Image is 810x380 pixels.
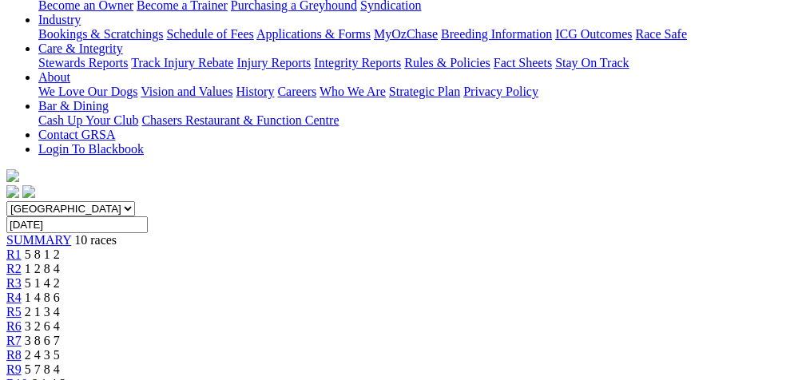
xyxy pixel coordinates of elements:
[141,113,339,127] a: Chasers Restaurant & Function Centre
[141,85,232,98] a: Vision and Values
[38,85,137,98] a: We Love Our Dogs
[6,276,22,290] a: R3
[38,99,109,113] a: Bar & Dining
[25,348,60,362] span: 2 4 3 5
[374,27,438,41] a: MyOzChase
[25,291,60,304] span: 1 4 8 6
[635,27,686,41] a: Race Safe
[6,247,22,261] a: R1
[25,334,60,347] span: 3 8 6 7
[320,85,386,98] a: Who We Are
[38,56,128,69] a: Stewards Reports
[74,233,117,247] span: 10 races
[6,262,22,275] a: R2
[6,305,22,319] a: R5
[38,85,804,99] div: About
[38,56,804,70] div: Care & Integrity
[236,56,311,69] a: Injury Reports
[38,13,81,26] a: Industry
[38,27,804,42] div: Industry
[6,291,22,304] a: R4
[38,142,144,156] a: Login To Blackbook
[441,27,552,41] a: Breeding Information
[38,113,804,128] div: Bar & Dining
[6,216,148,233] input: Select date
[25,319,60,333] span: 3 2 6 4
[555,56,629,69] a: Stay On Track
[25,247,60,261] span: 5 8 1 2
[22,185,35,198] img: twitter.svg
[389,85,460,98] a: Strategic Plan
[256,27,371,41] a: Applications & Forms
[6,185,19,198] img: facebook.svg
[6,233,71,247] a: SUMMARY
[25,362,60,376] span: 5 7 8 4
[131,56,233,69] a: Track Injury Rebate
[463,85,538,98] a: Privacy Policy
[555,27,632,41] a: ICG Outcomes
[25,262,60,275] span: 1 2 8 4
[494,56,552,69] a: Fact Sheets
[25,276,60,290] span: 5 1 4 2
[25,305,60,319] span: 2 1 3 4
[6,169,19,182] img: logo-grsa-white.png
[6,334,22,347] a: R7
[38,42,123,55] a: Care & Integrity
[277,85,316,98] a: Careers
[6,362,22,376] a: R9
[166,27,253,41] a: Schedule of Fees
[314,56,401,69] a: Integrity Reports
[38,113,138,127] a: Cash Up Your Club
[6,319,22,333] a: R6
[38,128,115,141] a: Contact GRSA
[38,70,70,84] a: About
[38,27,163,41] a: Bookings & Scratchings
[236,85,274,98] a: History
[404,56,490,69] a: Rules & Policies
[6,348,22,362] a: R8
